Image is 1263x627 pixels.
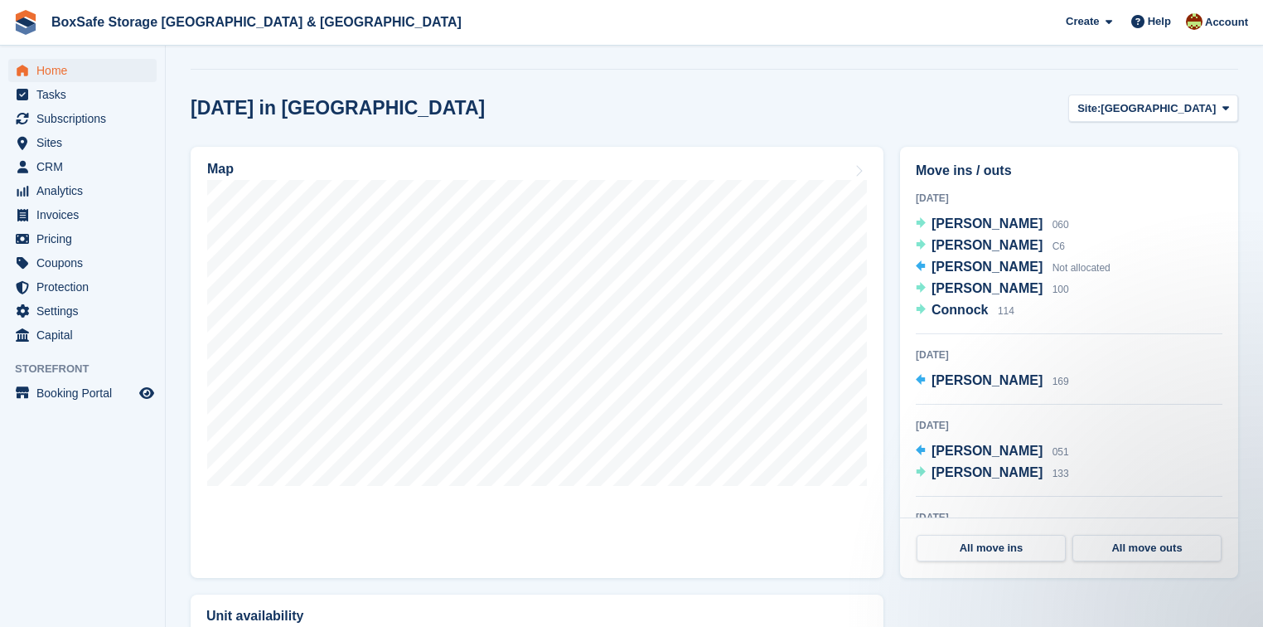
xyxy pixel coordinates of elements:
[36,83,136,106] span: Tasks
[916,236,1065,257] a: [PERSON_NAME] C6
[36,382,136,405] span: Booking Portal
[916,161,1222,181] h2: Move ins / outs
[8,107,157,130] a: menu
[8,382,157,405] a: menu
[916,257,1111,279] a: [PERSON_NAME] Not allocated
[916,214,1069,236] a: [PERSON_NAME] 060
[8,251,157,275] a: menu
[916,371,1069,392] a: [PERSON_NAME] 169
[1066,13,1099,30] span: Create
[36,59,136,82] span: Home
[916,348,1222,362] div: [DATE]
[932,216,1043,231] span: [PERSON_NAME]
[932,260,1043,274] span: [PERSON_NAME]
[137,383,157,403] a: Preview store
[1052,376,1069,387] span: 169
[1052,446,1069,458] span: 051
[36,323,136,347] span: Capital
[8,155,157,178] a: menu
[45,8,468,36] a: BoxSafe Storage [GEOGRAPHIC_DATA] & [GEOGRAPHIC_DATA]
[916,191,1222,206] div: [DATE]
[36,251,136,275] span: Coupons
[8,227,157,250] a: menu
[36,299,136,323] span: Settings
[207,162,234,177] h2: Map
[36,227,136,250] span: Pricing
[8,323,157,347] a: menu
[932,281,1043,295] span: [PERSON_NAME]
[932,373,1043,387] span: [PERSON_NAME]
[917,535,1066,561] a: All move ins
[36,275,136,299] span: Protection
[15,361,165,377] span: Storefront
[998,305,1014,317] span: 114
[1148,13,1171,30] span: Help
[191,147,883,578] a: Map
[1068,95,1238,122] button: Site: [GEOGRAPHIC_DATA]
[36,107,136,130] span: Subscriptions
[916,418,1222,433] div: [DATE]
[8,275,157,299] a: menu
[932,444,1043,458] span: [PERSON_NAME]
[1205,14,1248,31] span: Account
[206,609,303,624] h2: Unit availability
[8,299,157,323] a: menu
[932,303,988,317] span: Connock
[8,83,157,106] a: menu
[916,463,1069,484] a: [PERSON_NAME] 133
[1186,13,1203,30] img: Kim
[8,131,157,154] a: menu
[1052,284,1069,295] span: 100
[932,238,1043,252] span: [PERSON_NAME]
[1101,100,1216,117] span: [GEOGRAPHIC_DATA]
[1072,535,1222,561] a: All move outs
[8,179,157,202] a: menu
[1052,468,1069,479] span: 133
[8,203,157,226] a: menu
[1052,262,1111,274] span: Not allocated
[1077,100,1101,117] span: Site:
[8,59,157,82] a: menu
[932,465,1043,479] span: [PERSON_NAME]
[916,441,1069,463] a: [PERSON_NAME] 051
[191,97,485,119] h2: [DATE] in [GEOGRAPHIC_DATA]
[36,155,136,178] span: CRM
[36,179,136,202] span: Analytics
[36,203,136,226] span: Invoices
[1052,219,1069,231] span: 060
[916,300,1014,322] a: Connock 114
[916,510,1222,525] div: [DATE]
[1052,241,1065,252] span: C6
[13,10,38,35] img: stora-icon-8386f47178a22dfd0bd8f6a31ec36ba5ce8667c1dd55bd0f319d3a0aa187defe.svg
[916,279,1069,300] a: [PERSON_NAME] 100
[36,131,136,154] span: Sites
